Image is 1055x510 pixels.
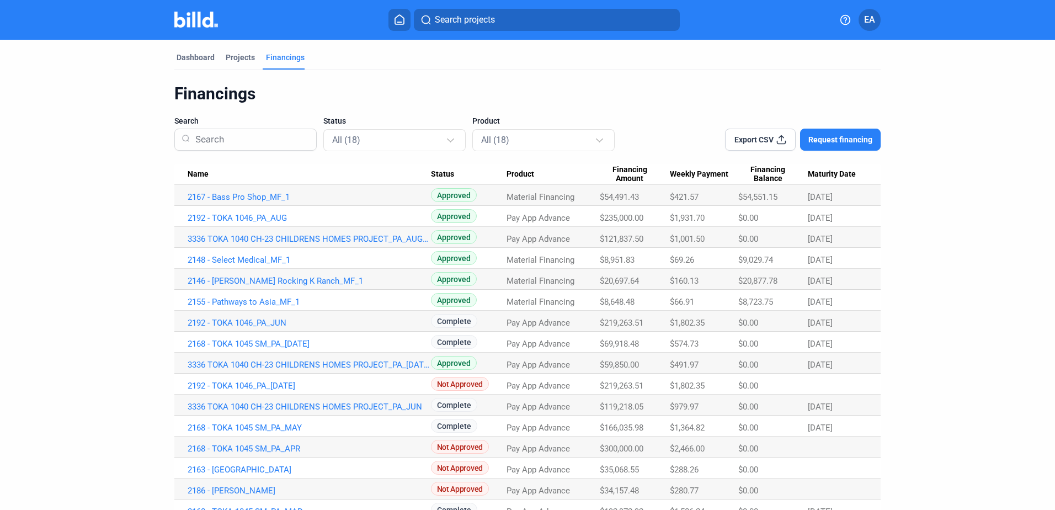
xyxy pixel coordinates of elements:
[188,402,431,412] a: 3336 TOKA 1040 CH-23 CHILDRENS HOMES PROJECT_PA_JUN
[188,381,431,391] a: 2192 - TOKA 1046_PA_[DATE]
[188,486,431,496] a: 2186 - [PERSON_NAME]
[507,297,574,307] span: Material Financing
[600,339,639,349] span: $69,918.48
[738,465,758,475] span: $0.00
[864,13,875,26] span: EA
[859,9,881,31] button: EA
[738,276,777,286] span: $20,877.78
[507,192,574,202] span: Material Financing
[808,255,833,265] span: [DATE]
[738,213,758,223] span: $0.00
[507,465,570,475] span: Pay App Advance
[600,234,643,244] span: $121,837.50
[600,165,669,184] div: Financing Amount
[188,297,431,307] a: 2155 - Pathways to Asia_MF_1
[431,356,477,370] span: Approved
[738,360,758,370] span: $0.00
[738,165,808,184] div: Financing Balance
[431,251,477,265] span: Approved
[323,115,346,126] span: Status
[431,440,489,454] span: Not Approved
[431,272,477,286] span: Approved
[670,381,705,391] span: $1,802.35
[188,169,431,179] div: Name
[808,192,833,202] span: [DATE]
[226,52,255,63] div: Projects
[670,402,699,412] span: $979.97
[188,423,431,433] a: 2168 - TOKA 1045 SM_PA_MAY
[481,135,509,145] mat-select-trigger: All (18)
[188,339,431,349] a: 2168 - TOKA 1045 SM_PA_[DATE]
[670,339,699,349] span: $574.73
[174,12,218,28] img: Billd Company Logo
[507,402,570,412] span: Pay App Advance
[507,339,570,349] span: Pay App Advance
[600,444,643,454] span: $300,000.00
[738,255,773,265] span: $9,029.74
[431,209,477,223] span: Approved
[670,192,699,202] span: $421.57
[188,255,431,265] a: 2148 - Select Medical_MF_1
[507,486,570,496] span: Pay App Advance
[670,213,705,223] span: $1,931.70
[507,381,570,391] span: Pay App Advance
[738,318,758,328] span: $0.00
[738,402,758,412] span: $0.00
[507,423,570,433] span: Pay App Advance
[808,360,833,370] span: [DATE]
[507,444,570,454] span: Pay App Advance
[600,192,639,202] span: $54,491.43
[738,423,758,433] span: $0.00
[188,234,431,244] a: 3336 TOKA 1040 CH-23 CHILDRENS HOMES PROJECT_PA_AUG_2
[808,402,833,412] span: [DATE]
[600,381,643,391] span: $219,263.51
[670,276,699,286] span: $160.13
[808,169,856,179] span: Maturity Date
[188,465,431,475] a: 2163 - [GEOGRAPHIC_DATA]
[670,360,699,370] span: $491.97
[191,125,310,154] input: Search
[431,482,489,496] span: Not Approved
[600,486,639,496] span: $34,157.48
[600,465,639,475] span: $35,068.55
[808,318,833,328] span: [DATE]
[431,335,477,349] span: Complete
[670,423,705,433] span: $1,364.82
[600,360,639,370] span: $59,850.00
[431,377,489,391] span: Not Approved
[600,213,643,223] span: $235,000.00
[808,297,833,307] span: [DATE]
[188,318,431,328] a: 2192 - TOKA 1046_PA_JUN
[808,134,872,145] span: Request financing
[431,169,454,179] span: Status
[800,129,881,151] button: Request financing
[670,169,738,179] div: Weekly Payment
[738,444,758,454] span: $0.00
[670,444,705,454] span: $2,466.00
[670,318,705,328] span: $1,802.35
[808,234,833,244] span: [DATE]
[738,339,758,349] span: $0.00
[188,360,431,370] a: 3336 TOKA 1040 CH-23 CHILDRENS HOMES PROJECT_PA_[DATE]
[670,486,699,496] span: $280.77
[670,465,699,475] span: $288.26
[734,134,774,145] span: Export CSV
[507,318,570,328] span: Pay App Advance
[507,360,570,370] span: Pay App Advance
[431,398,477,412] span: Complete
[177,52,215,63] div: Dashboard
[414,9,680,31] button: Search projects
[738,234,758,244] span: $0.00
[435,13,495,26] span: Search projects
[188,213,431,223] a: 2192 - TOKA 1046_PA_AUG
[808,276,833,286] span: [DATE]
[266,52,305,63] div: Financings
[188,444,431,454] a: 2168 - TOKA 1045 SM_PA_APR
[725,129,796,151] button: Export CSV
[600,297,635,307] span: $8,648.48
[600,318,643,328] span: $219,263.51
[507,234,570,244] span: Pay App Advance
[670,297,694,307] span: $66.91
[188,169,209,179] span: Name
[431,314,477,328] span: Complete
